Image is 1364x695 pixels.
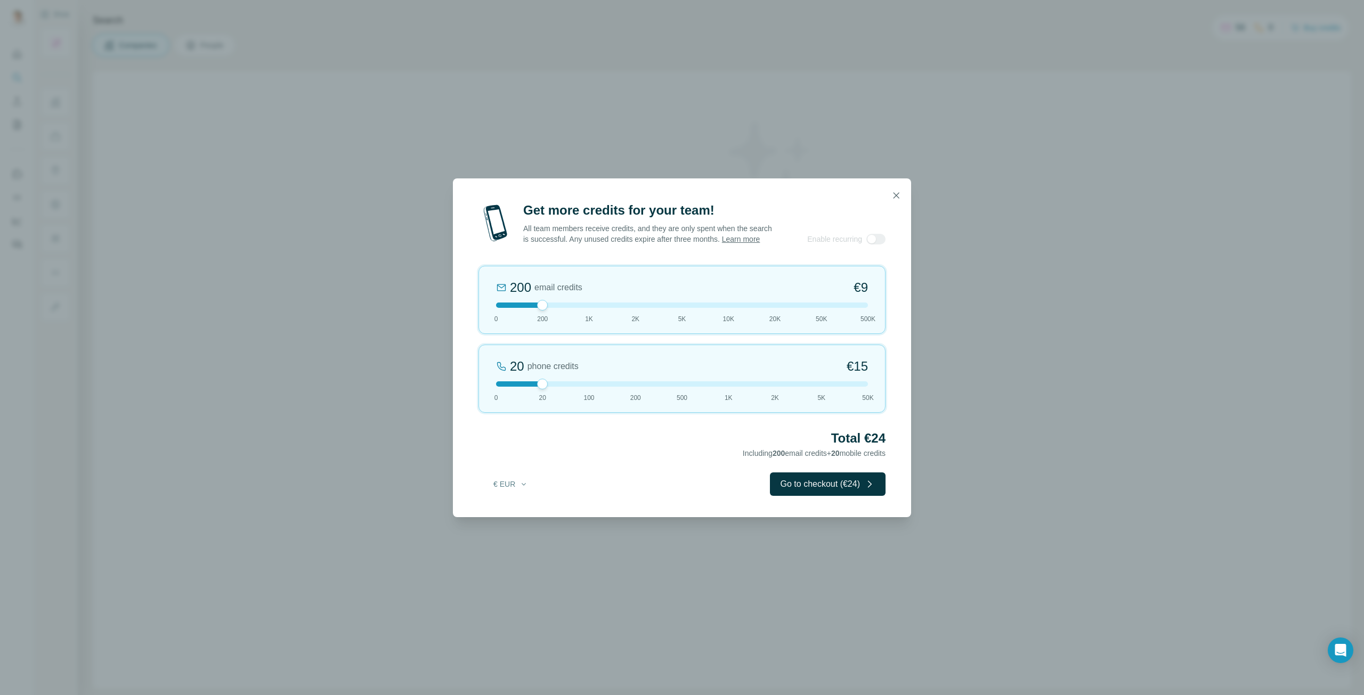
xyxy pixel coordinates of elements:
[539,393,546,403] span: 20
[677,393,687,403] span: 500
[537,314,548,324] span: 200
[523,223,773,244] p: All team members receive credits, and they are only spent when the search is successful. Any unus...
[510,358,524,375] div: 20
[583,393,594,403] span: 100
[769,314,781,324] span: 20K
[854,279,868,296] span: €9
[770,472,886,496] button: Go to checkout (€24)
[631,314,639,324] span: 2K
[478,202,513,244] img: mobile-phone
[847,358,868,375] span: €15
[494,393,498,403] span: 0
[630,393,641,403] span: 200
[725,393,733,403] span: 1K
[534,281,582,294] span: email credits
[816,314,827,324] span: 50K
[1328,637,1353,663] div: Open Intercom Messenger
[510,279,531,296] div: 200
[743,449,886,457] span: Including email credits + mobile credits
[527,360,579,373] span: phone credits
[773,449,785,457] span: 200
[807,234,862,244] span: Enable recurring
[722,235,760,243] a: Learn more
[494,314,498,324] span: 0
[478,430,886,447] h2: Total €24
[860,314,875,324] span: 500K
[862,393,873,403] span: 50K
[817,393,825,403] span: 5K
[678,314,686,324] span: 5K
[831,449,840,457] span: 20
[486,475,535,494] button: € EUR
[585,314,593,324] span: 1K
[723,314,734,324] span: 10K
[771,393,779,403] span: 2K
